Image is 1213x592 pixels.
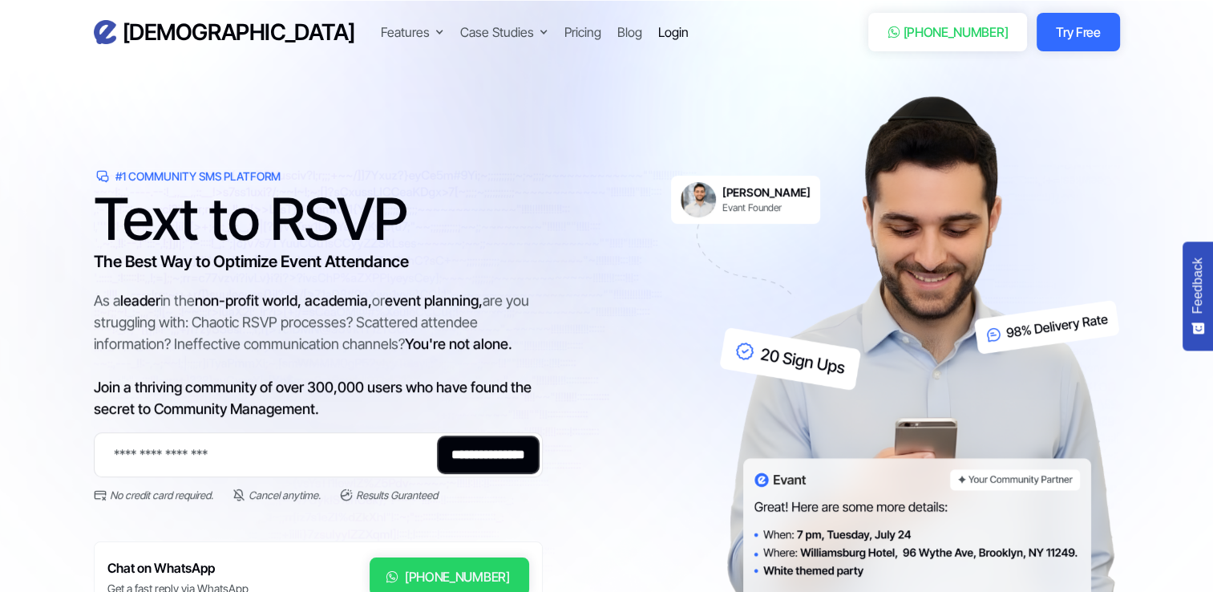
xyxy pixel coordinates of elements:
div: Case Studies [460,22,548,42]
div: Features [381,22,444,42]
h1: Text to RSVP [94,195,543,243]
a: home [94,18,355,47]
span: You're not alone. [405,336,512,353]
div: [PHONE_NUMBER] [904,22,1009,42]
div: As a in the or are you struggling with: Chaotic RSVP processes? Scattered attendee information? I... [94,290,543,420]
span: event planning, [385,293,483,310]
div: Results Guranteed [356,488,438,504]
button: Feedback - Show survey [1183,241,1213,351]
div: Features [381,22,430,42]
a: [PHONE_NUMBER] [868,13,1028,51]
div: #1 Community SMS Platform [115,168,281,184]
h3: The Best Way to Optimize Event Attendance [94,249,543,274]
form: Email Form 2 [94,433,543,504]
div: Case Studies [460,22,534,42]
a: [PERSON_NAME]Evant Founder [671,176,820,225]
span: non-profit world, academia, [195,293,372,310]
div: [PHONE_NUMBER] [405,567,510,586]
div: Cancel anytime. [249,488,321,504]
a: Pricing [564,22,601,42]
span: leader [120,293,160,310]
h6: Chat on WhatsApp [107,558,249,579]
a: Try Free [1037,13,1119,51]
span: Feedback [1191,257,1205,314]
a: Login [658,22,689,42]
div: Evant Founder [722,202,811,215]
h6: [PERSON_NAME] [722,186,811,201]
div: No credit card required. [110,488,213,504]
span: Join a thriving community of over 300,000 users who have found the secret to Community Management. [94,379,532,418]
h3: [DEMOGRAPHIC_DATA] [123,18,355,47]
a: Blog [617,22,642,42]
